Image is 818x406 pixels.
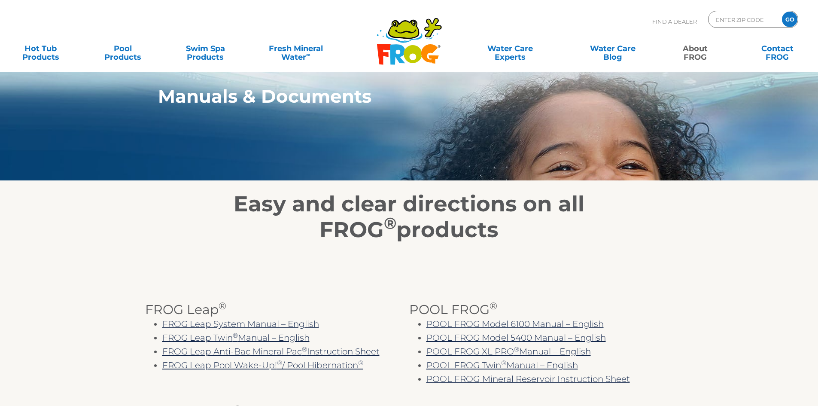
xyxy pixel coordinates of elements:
a: POOL FROG Model 6100 Manual – English [426,319,604,329]
sup: ® [277,359,282,367]
sup: ® [302,345,307,353]
h2: Easy and clear directions on all FROG products [145,191,673,243]
a: Water CareBlog [581,40,645,57]
a: PoolProducts [91,40,155,57]
sup: ∞ [306,51,310,58]
a: FROG Leap System Manual – English [162,319,319,329]
input: GO [782,12,797,27]
sup: ® [384,214,396,233]
a: POOL FROGMineral Reservoir Instruction Sheet [426,374,630,384]
sup: ® [514,345,519,353]
h3: POOL FROG [409,302,673,317]
a: FROG Leap Twin®Manual – English [162,333,310,343]
sup: ® [233,331,238,339]
a: Water CareExperts [458,40,562,57]
a: FROG Leap Anti-Bac Mineral Pac®Instruction Sheet [162,346,380,357]
a: Fresh MineralWater∞ [255,40,336,57]
a: AboutFROG [663,40,727,57]
h3: FROG Leap [145,302,409,317]
p: Find A Dealer [652,11,697,32]
sup: ® [501,359,506,367]
sup: ® [490,300,497,312]
a: POOL FROG Twin®Manual – English [426,360,578,370]
a: Swim SpaProducts [173,40,237,57]
input: Zip Code Form [715,13,773,26]
a: POOL FROG XL PRO®Manual – English [426,346,591,357]
a: ContactFROG [745,40,809,57]
sup: ® [219,300,226,312]
h1: Manuals & Documents [158,86,620,107]
a: POOL FROG Model 5400 Manual – English [426,333,606,343]
a: FROG Leap Pool Wake-Up!®/ Pool Hibernation® [162,360,363,370]
a: Hot TubProducts [9,40,73,57]
sup: ® [358,359,363,367]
